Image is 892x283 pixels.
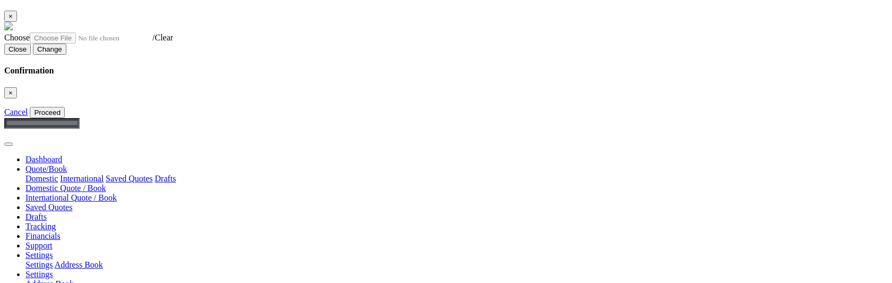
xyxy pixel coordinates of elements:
[25,155,62,164] a: Dashboard
[25,203,72,212] a: Saved Quotes
[25,174,888,184] div: Quote/Book
[25,241,53,250] a: Support
[33,44,66,55] button: Change
[4,32,888,44] div: /
[25,231,61,240] a: Financials
[4,143,13,146] button: Toggle navigation
[4,66,888,76] h4: Confirmation
[4,22,13,30] img: GetCustomerLogo
[25,270,53,279] a: Settings
[25,251,53,260] a: Settings
[4,11,17,22] button: Close
[30,107,65,118] button: Proceed
[25,212,47,221] a: Drafts
[4,87,17,98] button: Close
[155,33,173,42] a: Clear
[8,12,13,20] span: ×
[4,44,31,55] button: Close
[25,164,67,173] a: Quote/Book
[106,174,152,183] a: Saved Quotes
[4,33,152,42] a: Choose
[55,260,103,269] a: Address Book
[4,107,28,116] a: Cancel
[25,184,106,193] a: Domestic Quote / Book
[155,174,176,183] a: Drafts
[25,260,53,269] a: Settings
[25,260,888,270] div: Quote/Book
[25,174,58,183] a: Domestic
[60,174,104,183] a: International
[25,193,117,202] a: International Quote / Book
[25,222,56,231] a: Tracking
